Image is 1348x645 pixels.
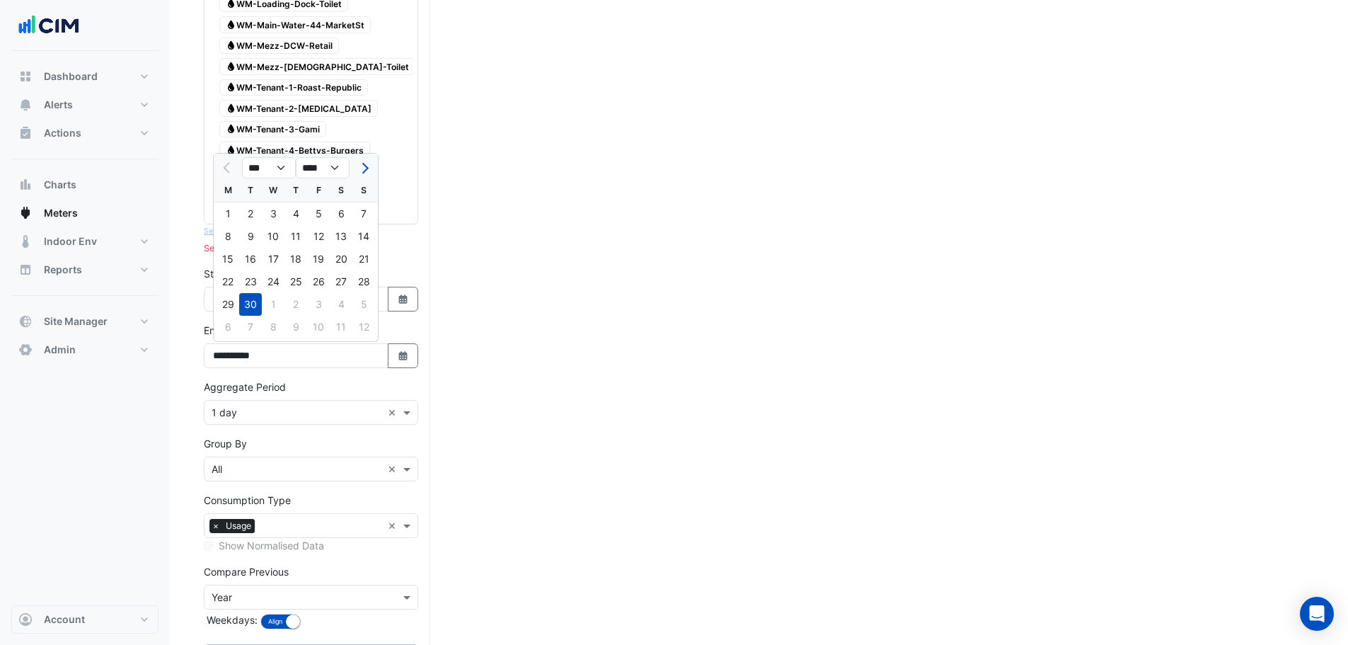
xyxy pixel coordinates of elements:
span: Admin [44,343,76,357]
span: Meters [44,206,78,220]
span: Reports [44,263,82,277]
button: Admin [11,336,159,364]
div: Monday, September 29, 2025 [217,293,239,316]
div: Sunday, September 28, 2025 [352,270,375,293]
div: Thursday, September 25, 2025 [284,270,307,293]
div: Tuesday, October 7, 2025 [239,316,262,338]
div: Sunday, September 14, 2025 [352,225,375,248]
div: 15 [217,248,239,270]
span: WM-Tenant-3-Gami [219,121,326,138]
span: Clear [388,405,400,420]
div: T [284,179,307,202]
div: 10 [262,225,284,248]
div: 8 [217,225,239,248]
span: WM-Tenant-1-Roast-Republic [219,79,368,96]
fa-icon: Water [226,144,236,155]
div: Thursday, October 9, 2025 [284,316,307,338]
div: Sunday, September 21, 2025 [352,248,375,270]
fa-icon: Water [226,61,236,72]
span: WM-Tenant-2-[MEDICAL_DATA] [219,100,378,117]
div: Wednesday, September 17, 2025 [262,248,284,270]
div: 6 [330,202,352,225]
label: Consumption Type [204,493,291,508]
div: 3 [262,202,284,225]
div: Saturday, October 11, 2025 [330,316,352,338]
app-icon: Dashboard [18,69,33,84]
app-icon: Reports [18,263,33,277]
div: 4 [330,293,352,316]
button: Actions [11,119,159,147]
div: Friday, September 26, 2025 [307,270,330,293]
div: Thursday, September 4, 2025 [284,202,307,225]
span: × [209,519,222,533]
span: Site Manager [44,314,108,329]
div: 11 [284,225,307,248]
label: Compare Previous [204,564,289,579]
div: 5 [352,293,375,316]
fa-icon: Select Date [397,293,410,305]
div: Open Intercom Messenger [1300,597,1334,631]
div: Tuesday, September 2, 2025 [239,202,262,225]
span: Indoor Env [44,234,97,249]
span: Charts [44,178,76,192]
div: Saturday, September 13, 2025 [330,225,352,248]
div: 18 [284,248,307,270]
span: Usage [222,519,255,533]
label: Start Date [204,266,251,281]
span: Alerts [44,98,73,112]
button: Dashboard [11,62,159,91]
button: Account [11,605,159,634]
select: Select month [242,157,296,178]
label: Show Normalised Data [219,538,324,553]
div: 8 [262,316,284,338]
div: 16 [239,248,262,270]
app-icon: Charts [18,178,33,192]
div: 20 [330,248,352,270]
div: 28 [352,270,375,293]
div: 7 [352,202,375,225]
span: WM-Mezz-DCW-Retail [219,38,339,55]
div: 9 [284,316,307,338]
span: Account [44,612,85,627]
app-icon: Admin [18,343,33,357]
button: Alerts [11,91,159,119]
span: WM-Mezz-[DEMOGRAPHIC_DATA]-Toilet [219,58,415,75]
div: Sunday, October 12, 2025 [352,316,375,338]
div: Select meters or streams to enable normalisation [204,538,418,553]
span: Actions [44,126,81,140]
div: 3 [307,293,330,316]
div: 30 [239,293,262,316]
div: 17 [262,248,284,270]
div: Monday, September 22, 2025 [217,270,239,293]
div: Select a value [204,242,418,255]
label: End Date [204,323,246,338]
span: WM-Tenant-4-Bettys-Burgers [219,142,370,159]
app-icon: Alerts [18,98,33,112]
div: Sunday, October 5, 2025 [352,293,375,316]
div: Friday, October 3, 2025 [307,293,330,316]
div: 27 [330,270,352,293]
div: 22 [217,270,239,293]
div: 7 [239,316,262,338]
div: F [307,179,330,202]
div: Monday, October 6, 2025 [217,316,239,338]
div: 12 [307,225,330,248]
div: Wednesday, October 1, 2025 [262,293,284,316]
div: Sunday, September 7, 2025 [352,202,375,225]
div: Friday, October 10, 2025 [307,316,330,338]
div: 24 [262,270,284,293]
div: Friday, September 19, 2025 [307,248,330,270]
button: Next month [355,156,372,179]
div: 11 [330,316,352,338]
div: Saturday, September 27, 2025 [330,270,352,293]
fa-icon: Water [226,82,236,93]
div: 1 [217,202,239,225]
div: Friday, September 12, 2025 [307,225,330,248]
fa-icon: Water [226,124,236,135]
div: 21 [352,248,375,270]
img: Company Logo [17,11,81,40]
div: Saturday, October 4, 2025 [330,293,352,316]
div: T [239,179,262,202]
div: Thursday, September 18, 2025 [284,248,307,270]
div: 10 [307,316,330,338]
